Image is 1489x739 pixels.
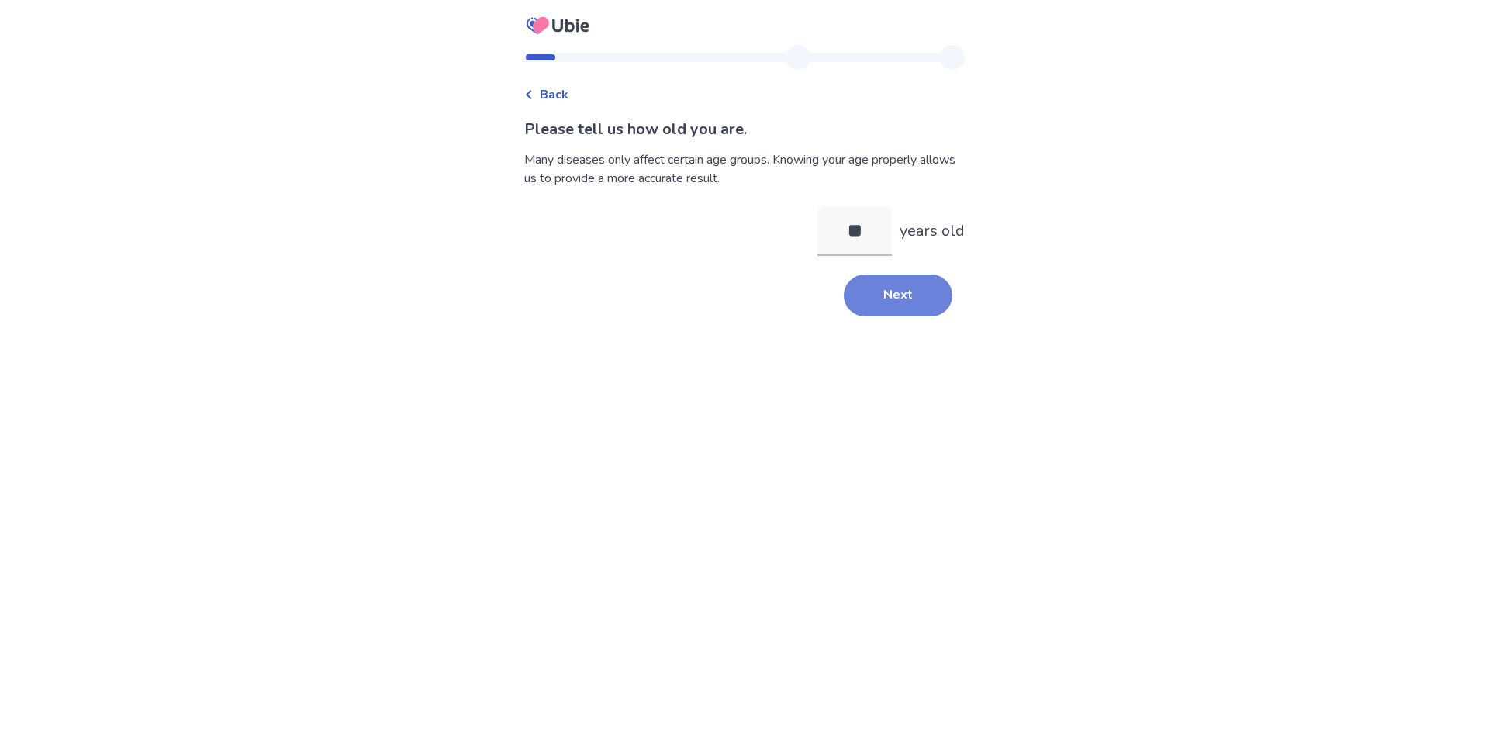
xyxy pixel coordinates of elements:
input: years old [817,206,892,256]
p: years old [900,219,965,243]
p: Please tell us how old you are. [524,118,965,141]
div: Many diseases only affect certain age groups. Knowing your age properly allows us to provide a mo... [524,150,965,188]
span: Back [540,85,568,104]
button: Next [844,275,952,316]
